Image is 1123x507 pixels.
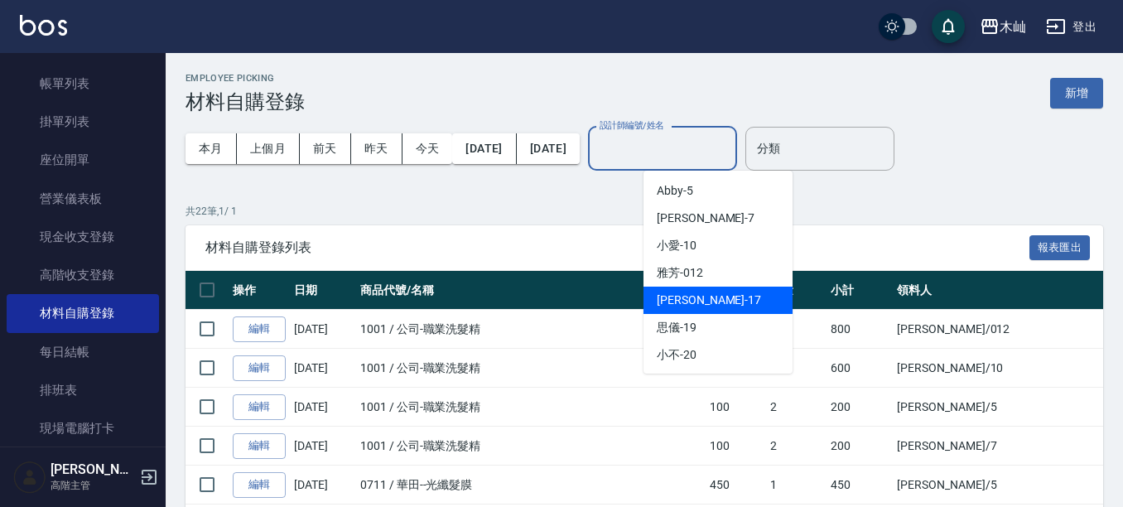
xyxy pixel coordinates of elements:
[827,427,893,466] td: 200
[290,349,356,388] td: [DATE]
[600,119,664,132] label: 設計師編號/姓名
[290,427,356,466] td: [DATE]
[706,388,766,427] td: 100
[706,427,766,466] td: 100
[1029,239,1091,254] a: 報表匯出
[300,133,351,164] button: 前天
[1029,235,1091,261] button: 報表匯出
[827,349,893,388] td: 600
[356,271,706,310] th: 商品代號/名稱
[7,103,159,141] a: 掛單列表
[51,478,135,493] p: 高階主管
[706,466,766,505] td: 450
[205,239,1029,256] span: 材料自購登錄列表
[827,466,893,505] td: 450
[7,180,159,218] a: 營業儀表板
[356,388,706,427] td: 1001 / 公司-職業洗髮精
[290,466,356,505] td: [DATE]
[7,65,159,103] a: 帳單列表
[657,182,693,200] span: Abby -5
[766,388,827,427] td: 2
[766,271,827,310] th: 數量
[657,346,696,364] span: 小不 -20
[973,10,1033,44] button: 木屾
[766,349,827,388] td: 6
[233,472,286,498] a: 編輯
[452,133,516,164] button: [DATE]
[186,90,305,113] h3: 材料自購登錄
[356,427,706,466] td: 1001 / 公司-職業洗髮精
[827,388,893,427] td: 200
[237,133,300,164] button: 上個月
[657,237,696,254] span: 小愛 -10
[766,466,827,505] td: 1
[1000,17,1026,37] div: 木屾
[657,210,754,227] span: [PERSON_NAME] -7
[233,394,286,420] a: 編輯
[7,218,159,256] a: 現金收支登錄
[766,310,827,349] td: 8
[766,427,827,466] td: 2
[7,409,159,447] a: 現場電腦打卡
[290,271,356,310] th: 日期
[233,433,286,459] a: 編輯
[186,73,305,84] h2: Employee Picking
[517,133,580,164] button: [DATE]
[827,271,893,310] th: 小計
[1050,84,1103,100] a: 新增
[351,133,402,164] button: 昨天
[932,10,965,43] button: save
[7,141,159,179] a: 座位開單
[1039,12,1103,42] button: 登出
[186,204,1103,219] p: 共 22 筆, 1 / 1
[290,310,356,349] td: [DATE]
[290,388,356,427] td: [DATE]
[356,349,706,388] td: 1001 / 公司-職業洗髮精
[229,271,290,310] th: 操作
[13,461,46,494] img: Person
[356,466,706,505] td: 0711 / 華田--光纖髮膜
[7,256,159,294] a: 高階收支登錄
[657,292,761,309] span: [PERSON_NAME] -17
[7,294,159,332] a: 材料自購登錄
[356,310,706,349] td: 1001 / 公司-職業洗髮精
[7,333,159,371] a: 每日結帳
[233,316,286,342] a: 編輯
[233,355,286,381] a: 編輯
[657,319,696,336] span: 思儀 -19
[20,15,67,36] img: Logo
[1050,78,1103,109] button: 新增
[7,371,159,409] a: 排班表
[51,461,135,478] h5: [PERSON_NAME]
[827,310,893,349] td: 800
[402,133,453,164] button: 今天
[657,264,703,282] span: 雅芳 -012
[186,133,237,164] button: 本月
